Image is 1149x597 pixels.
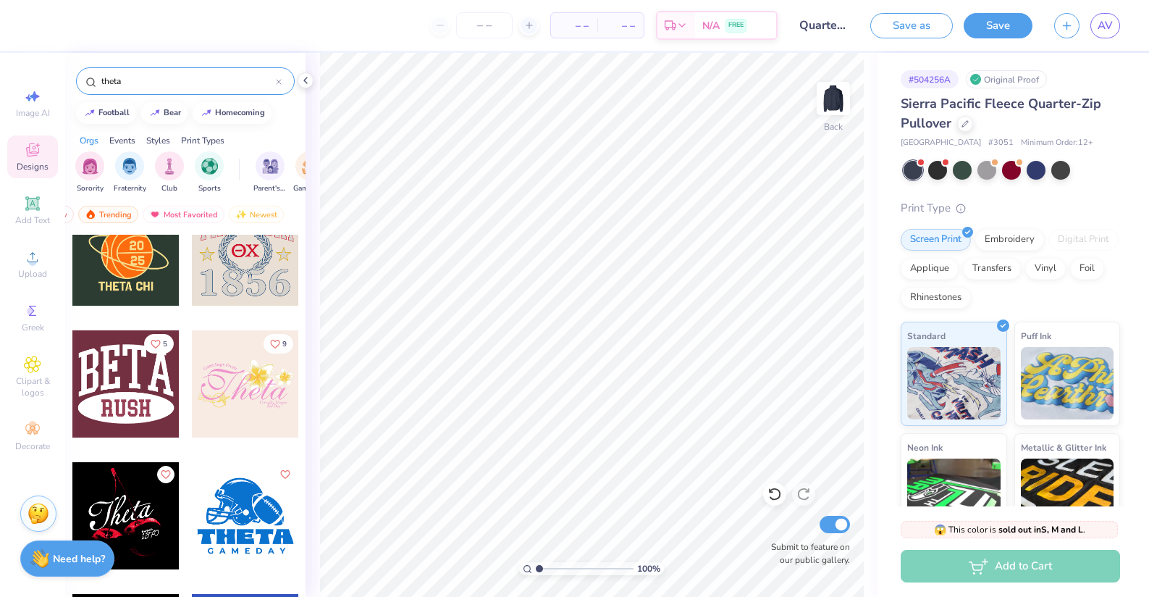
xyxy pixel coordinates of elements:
[262,158,279,175] img: Parent's Weekend Image
[966,70,1047,88] div: Original Proof
[277,466,294,483] button: Like
[198,183,221,194] span: Sports
[235,209,247,220] img: newest.gif
[53,552,105,566] strong: Need help?
[907,347,1001,419] img: Standard
[788,11,859,40] input: Untitled Design
[293,151,327,194] div: filter for Game Day
[934,523,1085,536] span: This color is .
[264,334,293,354] button: Like
[901,200,1120,217] div: Print Type
[149,109,161,117] img: trend_line.gif
[114,183,146,194] span: Fraternity
[901,229,971,251] div: Screen Print
[963,258,1021,280] div: Transfers
[606,18,635,33] span: – –
[141,102,188,124] button: bear
[143,206,224,223] div: Most Favorited
[80,134,98,147] div: Orgs
[824,120,843,133] div: Back
[181,134,224,147] div: Print Types
[253,183,287,194] span: Parent's Weekend
[195,151,224,194] button: filter button
[702,18,720,33] span: N/A
[82,158,98,175] img: Sorority Image
[78,206,138,223] div: Trending
[637,562,660,575] span: 100 %
[975,229,1044,251] div: Embroidery
[15,441,50,452] span: Decorate
[75,151,104,194] button: filter button
[1070,258,1104,280] div: Foil
[229,206,284,223] div: Newest
[84,109,96,117] img: trend_line.gif
[122,158,138,175] img: Fraternity Image
[293,151,327,194] button: filter button
[293,183,327,194] span: Game Day
[1021,137,1093,149] span: Minimum Order: 12 +
[22,322,44,333] span: Greek
[907,440,943,455] span: Neon Ink
[201,109,212,117] img: trend_line.gif
[1021,459,1114,531] img: Metallic & Glitter Ink
[15,214,50,226] span: Add Text
[16,107,50,119] span: Image AI
[728,20,744,30] span: FREE
[215,109,265,117] div: homecoming
[1098,17,1113,34] span: AV
[149,209,161,220] img: most_fav.gif
[17,161,49,172] span: Designs
[1021,328,1051,343] span: Puff Ink
[901,95,1101,132] span: Sierra Pacific Fleece Quarter-Zip Pullover
[144,334,174,354] button: Like
[7,375,58,398] span: Clipart & logos
[157,466,174,483] button: Like
[988,137,1014,149] span: # 3051
[18,268,47,280] span: Upload
[85,209,96,220] img: trending.gif
[560,18,589,33] span: – –
[907,328,946,343] span: Standard
[77,183,104,194] span: Sorority
[114,151,146,194] button: filter button
[907,459,1001,531] img: Neon Ink
[282,341,287,348] span: 9
[901,258,959,280] div: Applique
[163,341,167,348] span: 5
[819,84,848,113] img: Back
[901,287,971,309] div: Rhinestones
[100,74,276,88] input: Try "Alpha"
[998,524,1083,535] strong: sold out in S, M and L
[1025,258,1066,280] div: Vinyl
[763,540,850,567] label: Submit to feature on our public gallery.
[934,523,946,537] span: 😱
[114,151,146,194] div: filter for Fraternity
[201,158,218,175] img: Sports Image
[1021,440,1106,455] span: Metallic & Glitter Ink
[1090,13,1120,38] a: AV
[155,151,184,194] button: filter button
[193,102,272,124] button: homecoming
[901,70,959,88] div: # 504256A
[870,13,953,38] button: Save as
[161,183,177,194] span: Club
[164,109,181,117] div: bear
[1048,229,1119,251] div: Digital Print
[195,151,224,194] div: filter for Sports
[253,151,287,194] button: filter button
[109,134,135,147] div: Events
[901,137,981,149] span: [GEOGRAPHIC_DATA]
[75,151,104,194] div: filter for Sorority
[76,102,136,124] button: football
[456,12,513,38] input: – –
[155,151,184,194] div: filter for Club
[302,158,319,175] img: Game Day Image
[964,13,1032,38] button: Save
[146,134,170,147] div: Styles
[161,158,177,175] img: Club Image
[1021,347,1114,419] img: Puff Ink
[98,109,130,117] div: football
[253,151,287,194] div: filter for Parent's Weekend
